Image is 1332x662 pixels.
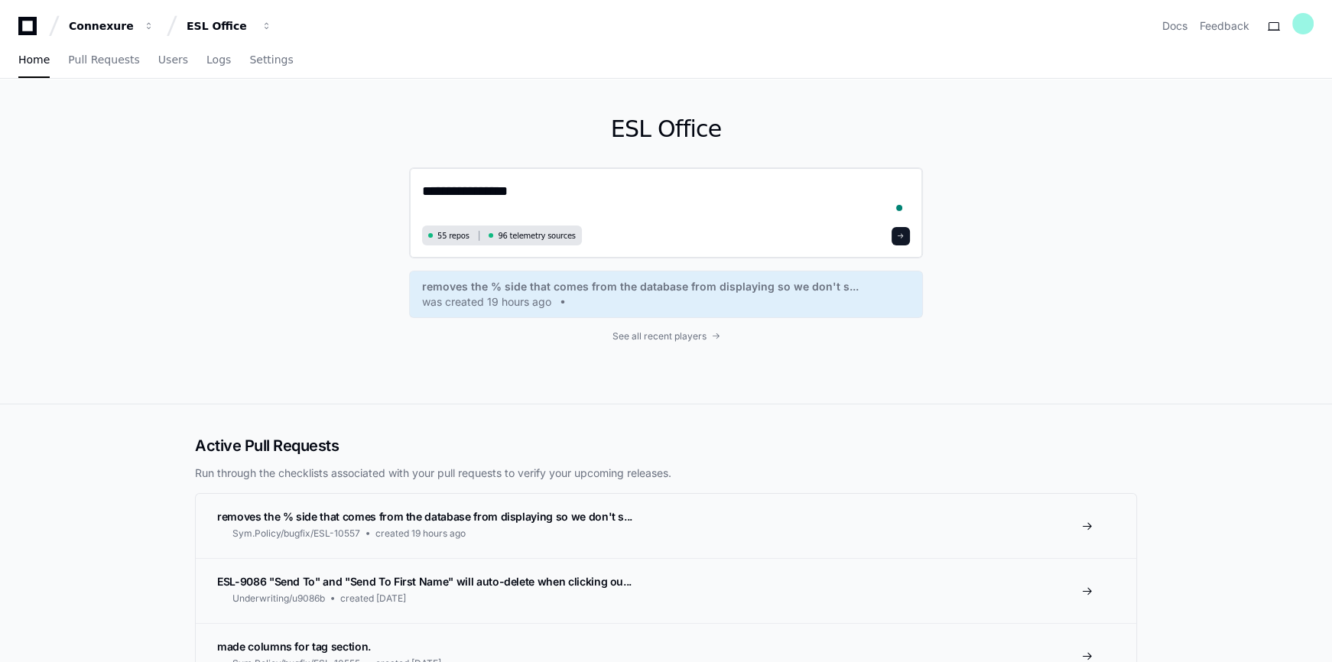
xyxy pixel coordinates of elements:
span: removes the % side that comes from the database from displaying so we don't s... [422,279,859,294]
h2: Active Pull Requests [195,435,1137,456]
a: Users [158,43,188,78]
span: was created 19 hours ago [422,294,551,310]
span: Settings [249,55,293,64]
a: Settings [249,43,293,78]
span: Logs [206,55,231,64]
span: created [DATE] [340,592,406,605]
span: Pull Requests [68,55,139,64]
span: Users [158,55,188,64]
a: removes the % side that comes from the database from displaying so we don't s...Sym.Policy/bugfix... [196,494,1136,558]
a: See all recent players [409,330,923,342]
button: Feedback [1200,18,1249,34]
span: created 19 hours ago [375,527,466,540]
span: ESL-9086 "Send To" and "Send To First Name" will auto-delete when clicking ou... [217,575,632,588]
span: Home [18,55,50,64]
button: ESL Office [180,12,278,40]
a: Home [18,43,50,78]
h1: ESL Office [409,115,923,143]
span: removes the % side that comes from the database from displaying so we don't s... [217,510,632,523]
a: ESL-9086 "Send To" and "Send To First Name" will auto-delete when clicking ou...Underwriting/u908... [196,558,1136,623]
span: made columns for tag section. [217,640,371,653]
div: Connexure [69,18,135,34]
span: See all recent players [612,330,707,342]
textarea: To enrich screen reader interactions, please activate Accessibility in Grammarly extension settings [422,180,910,221]
a: removes the % side that comes from the database from displaying so we don't s...was created 19 ho... [422,279,910,310]
button: Connexure [63,12,161,40]
a: Docs [1162,18,1187,34]
div: ESL Office [187,18,252,34]
span: Underwriting/u9086b [232,592,325,605]
span: 96 telemetry sources [498,230,575,242]
p: Run through the checklists associated with your pull requests to verify your upcoming releases. [195,466,1137,481]
span: Sym.Policy/bugfix/ESL-10557 [232,527,360,540]
span: 55 repos [437,230,469,242]
a: Logs [206,43,231,78]
a: Pull Requests [68,43,139,78]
